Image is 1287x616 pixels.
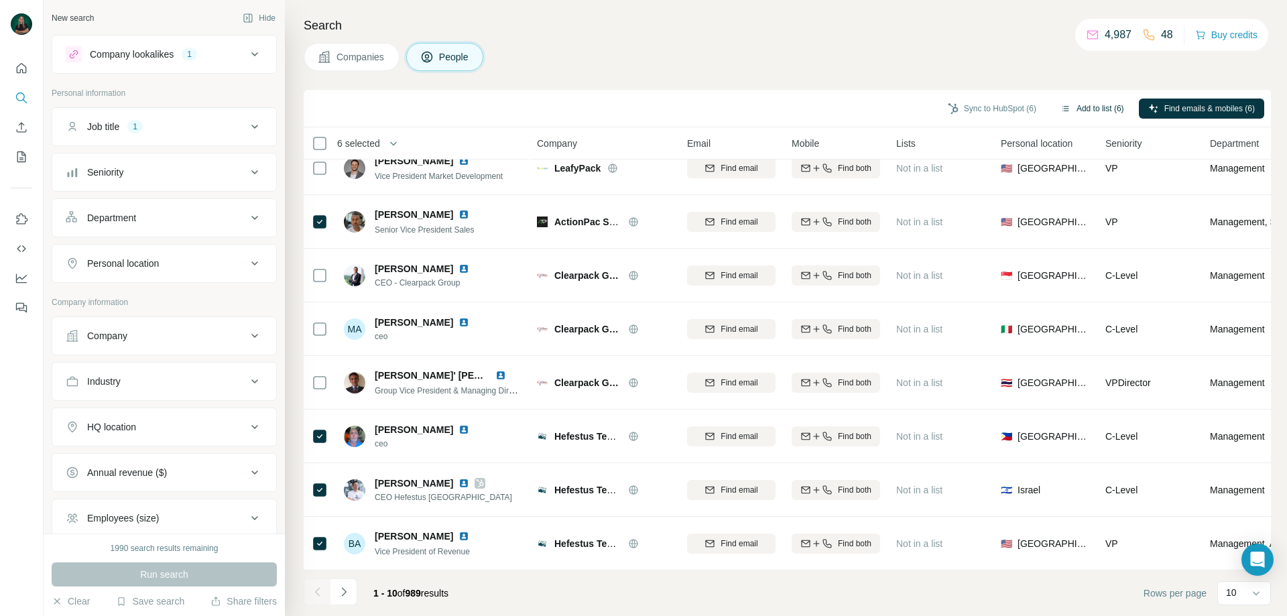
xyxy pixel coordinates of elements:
[52,12,94,24] div: New search
[375,208,453,221] span: [PERSON_NAME]
[1210,162,1265,175] span: Management
[537,217,548,227] img: Logo of ActionPac Scales AND Automation
[87,166,123,179] div: Seniority
[52,156,276,188] button: Seniority
[375,438,485,450] span: ceo
[11,266,32,290] button: Dashboard
[554,217,710,227] span: ActionPac Scales AND Automation
[87,120,119,133] div: Job title
[373,588,448,599] span: results
[896,163,942,174] span: Not in a list
[87,211,136,225] div: Department
[838,269,871,282] span: Find both
[375,154,453,168] span: [PERSON_NAME]
[458,209,469,220] img: LinkedIn logo
[1001,137,1072,150] span: Personal location
[1105,324,1138,334] span: C-Level
[896,377,942,388] span: Not in a list
[1018,322,1089,336] span: [GEOGRAPHIC_DATA]
[458,424,469,435] img: LinkedIn logo
[537,377,548,388] img: Logo of Clearpack Group
[1001,483,1012,497] span: 🇮🇱
[11,237,32,261] button: Use Surfe API
[304,16,1271,35] h4: Search
[1161,27,1173,43] p: 48
[687,212,776,232] button: Find email
[52,365,276,397] button: Industry
[896,217,942,227] span: Not in a list
[233,8,285,28] button: Hide
[792,137,819,150] span: Mobile
[1018,537,1089,550] span: [GEOGRAPHIC_DATA]
[1139,99,1264,119] button: Find emails & mobiles (6)
[838,162,871,174] span: Find both
[896,431,942,442] span: Not in a list
[330,578,357,605] button: Navigate to next page
[375,330,485,343] span: ceo
[90,48,174,61] div: Company lookalikes
[52,247,276,280] button: Personal location
[1001,215,1012,229] span: 🇺🇸
[537,137,577,150] span: Company
[458,531,469,542] img: LinkedIn logo
[554,162,601,175] span: LeafyPack
[838,430,871,442] span: Find both
[1210,376,1265,389] span: Management
[11,207,32,231] button: Use Surfe on LinkedIn
[11,86,32,110] button: Search
[792,265,880,286] button: Find both
[1018,376,1089,389] span: [GEOGRAPHIC_DATA]
[1105,137,1142,150] span: Seniority
[896,324,942,334] span: Not in a list
[1195,25,1258,44] button: Buy credits
[1210,483,1265,497] span: Management
[838,216,871,228] span: Find both
[344,265,365,286] img: Avatar
[537,270,548,281] img: Logo of Clearpack Group
[554,485,674,495] span: Hefestus Technologies Ltd
[1210,430,1265,443] span: Management
[344,158,365,179] img: Avatar
[1001,537,1012,550] span: 🇺🇸
[687,158,776,178] button: Find email
[458,156,469,166] img: LinkedIn logo
[938,99,1046,119] button: Sync to HubSpot (6)
[52,87,277,99] p: Personal information
[458,317,469,328] img: LinkedIn logo
[375,385,527,395] span: Group Vice President & Managing Director
[458,263,469,274] img: LinkedIn logo
[792,212,880,232] button: Find both
[397,588,406,599] span: of
[344,211,365,233] img: Avatar
[458,478,469,489] img: LinkedIn logo
[87,329,127,343] div: Company
[375,491,512,503] span: CEO Hefestus [GEOGRAPHIC_DATA]
[1001,162,1012,175] span: 🇺🇸
[687,534,776,554] button: Find email
[1210,137,1259,150] span: Department
[1001,322,1012,336] span: 🇮🇹
[792,373,880,393] button: Find both
[1105,538,1118,549] span: VP
[687,373,776,393] button: Find email
[537,538,548,549] img: Logo of Hefestus Technologies Ltd
[344,479,365,501] img: Avatar
[838,484,871,496] span: Find both
[1210,269,1265,282] span: Management
[792,480,880,500] button: Find both
[375,530,453,543] span: [PERSON_NAME]
[373,588,397,599] span: 1 - 10
[87,257,159,270] div: Personal location
[838,538,871,550] span: Find both
[1001,376,1012,389] span: 🇹🇭
[1018,483,1040,497] span: Israel
[1164,103,1255,115] span: Find emails & mobiles (6)
[721,430,757,442] span: Find email
[687,265,776,286] button: Find email
[87,511,159,525] div: Employees (size)
[11,13,32,35] img: Avatar
[721,162,757,174] span: Find email
[896,270,942,281] span: Not in a list
[1051,99,1133,119] button: Add to list (6)
[87,466,167,479] div: Annual revenue ($)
